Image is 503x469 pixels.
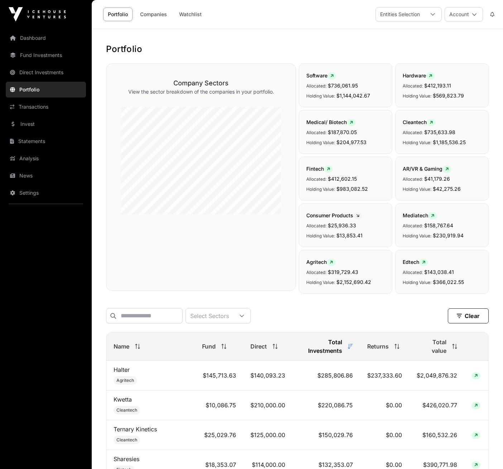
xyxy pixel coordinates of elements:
span: $735,633.98 [424,129,455,135]
span: $983,082.52 [336,186,368,192]
span: Agritech [116,378,134,383]
span: Holding Value: [403,140,431,145]
button: Clear [448,308,489,323]
span: $41,179.26 [424,176,450,182]
span: $25,936.33 [328,222,356,228]
td: $125,000.00 [243,420,292,450]
span: Mediatech [403,212,437,218]
span: Cleantech [116,437,137,443]
span: Allocated: [306,83,326,89]
a: Portfolio [6,82,86,98]
td: $25,029.76 [195,420,243,450]
span: Allocated: [403,223,423,228]
span: $2,152,690.42 [336,279,371,285]
span: $319,729.43 [328,269,358,275]
span: $158,767.64 [424,222,453,228]
a: Settings [6,185,86,201]
span: Returns [367,342,389,351]
a: Sharesies [114,455,139,463]
span: $13,853.41 [336,232,363,238]
img: Icehouse Ventures Logo [9,7,66,22]
span: $569,823.79 [433,93,464,99]
button: Account [445,7,483,22]
span: $230,919.94 [433,232,464,238]
a: Transactions [6,99,86,115]
a: News [6,168,86,184]
span: Holding Value: [403,93,431,99]
a: Portfolio [103,8,133,21]
a: Statements [6,133,86,149]
a: Ternary Kinetics [114,426,157,433]
span: Medical/ Biotech [306,119,356,125]
td: $2,049,876.32 [409,361,464,390]
span: $1,144,042.67 [336,93,370,99]
span: Total Investments [300,338,342,355]
span: Holding Value: [403,280,431,285]
span: $42,275.26 [433,186,461,192]
span: $366,022.55 [433,279,464,285]
span: $412,193.11 [424,82,451,89]
a: Analysis [6,151,86,166]
p: View the sector breakdown of the companies in your portfolio. [121,88,281,95]
a: Companies [135,8,172,21]
td: $237,333.60 [360,361,409,390]
div: Select Sectors [186,308,233,323]
span: Cleantech [403,119,436,125]
span: Allocated: [403,270,423,275]
span: Allocated: [403,130,423,135]
h3: Company Sectors [121,78,281,88]
span: $412,602.15 [328,176,357,182]
td: $140,093.23 [243,361,292,390]
span: Holding Value: [306,93,335,99]
span: $1,185,536.25 [433,139,466,145]
td: $160,532.26 [409,420,464,450]
a: Dashboard [6,30,86,46]
iframe: Chat Widget [467,435,503,469]
span: Allocated: [306,270,326,275]
span: Total value [416,338,446,355]
span: $204,977.53 [336,139,367,145]
h1: Portfolio [106,43,489,55]
span: Hardware [403,72,435,79]
td: $0.00 [360,420,409,450]
span: Fintech [306,166,333,172]
a: Watchlist [174,8,206,21]
td: $220,086.75 [292,390,360,420]
td: $145,713.63 [195,361,243,390]
a: Invest [6,116,86,132]
span: Holding Value: [306,280,335,285]
a: Direct Investments [6,65,86,80]
a: Kwetta [114,396,132,403]
td: $150,029.76 [292,420,360,450]
span: Allocated: [306,223,326,228]
span: Holding Value: [403,233,431,238]
span: Holding Value: [306,140,335,145]
span: Name [114,342,129,351]
span: AR/VR & Gaming [403,166,451,172]
span: Direct [250,342,267,351]
span: Holding Value: [306,233,335,238]
td: $285,806.86 [292,361,360,390]
div: Entities Selection [376,8,424,21]
a: Fund Investments [6,47,86,63]
td: $10,086.75 [195,390,243,420]
span: $187,870.05 [328,129,357,135]
span: Allocated: [306,176,326,182]
span: Agritech [306,259,336,265]
span: $143,038.41 [424,269,454,275]
td: $0.00 [360,390,409,420]
span: Holding Value: [403,186,431,192]
span: Allocated: [306,130,326,135]
span: Consumer Products [306,212,362,218]
span: Fund [202,342,216,351]
span: Allocated: [403,83,423,89]
span: Edtech [403,259,428,265]
span: $736,061.95 [328,82,358,89]
span: Cleantech [116,407,137,413]
a: Halter [114,366,130,373]
span: Holding Value: [306,186,335,192]
span: Allocated: [403,176,423,182]
td: $426,020.77 [409,390,464,420]
span: Software [306,72,336,79]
